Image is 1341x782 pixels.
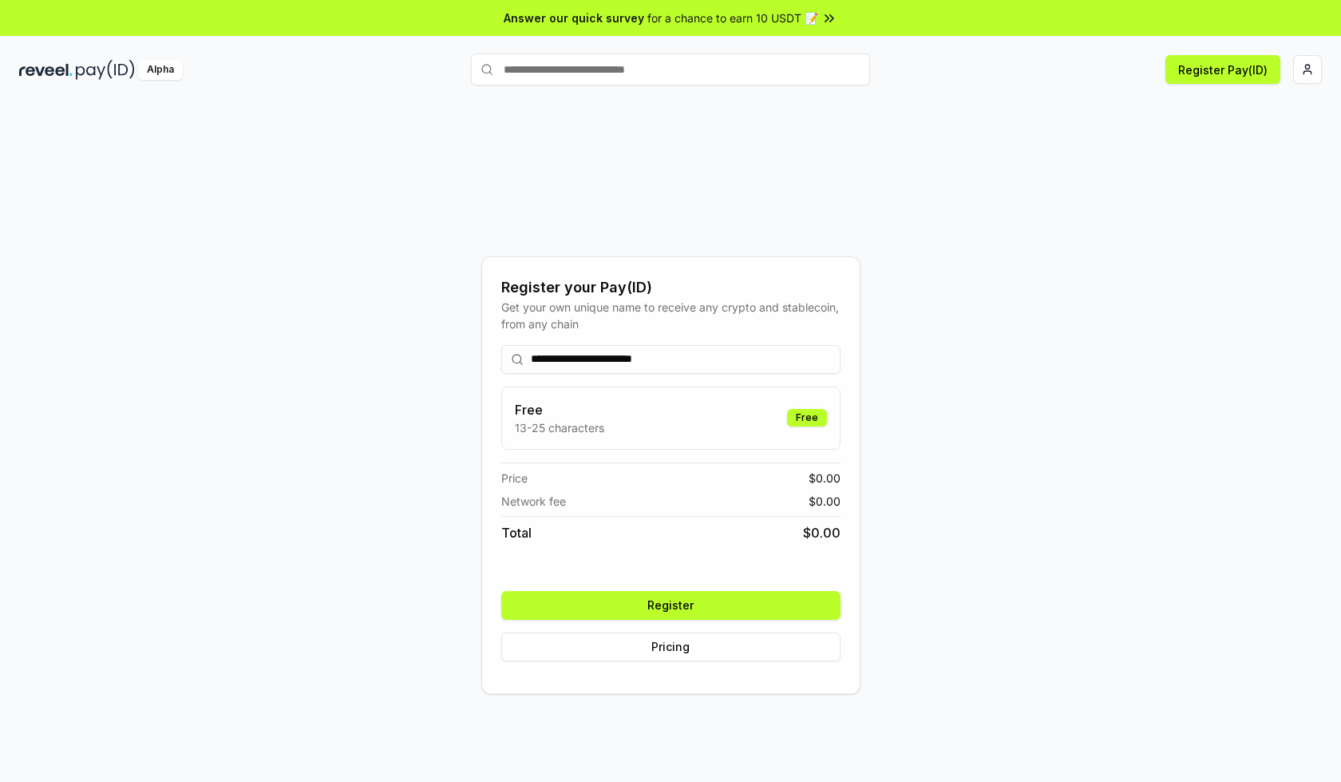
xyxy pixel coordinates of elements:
button: Pricing [501,633,841,661]
span: Answer our quick survey [504,10,644,26]
img: pay_id [76,60,135,80]
button: Register Pay(ID) [1165,55,1280,84]
span: Price [501,470,528,486]
p: 13-25 characters [515,419,604,436]
h3: Free [515,400,604,419]
div: Register your Pay(ID) [501,276,841,299]
span: $ 0.00 [803,523,841,542]
span: Total [501,523,532,542]
button: Register [501,591,841,620]
span: for a chance to earn 10 USDT 📝 [647,10,818,26]
span: $ 0.00 [809,493,841,510]
div: Free [787,409,827,427]
span: $ 0.00 [809,470,841,486]
img: reveel_dark [19,60,73,80]
div: Get your own unique name to receive any crypto and stablecoin, from any chain [501,299,841,332]
div: Alpha [138,60,183,80]
span: Network fee [501,493,566,510]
